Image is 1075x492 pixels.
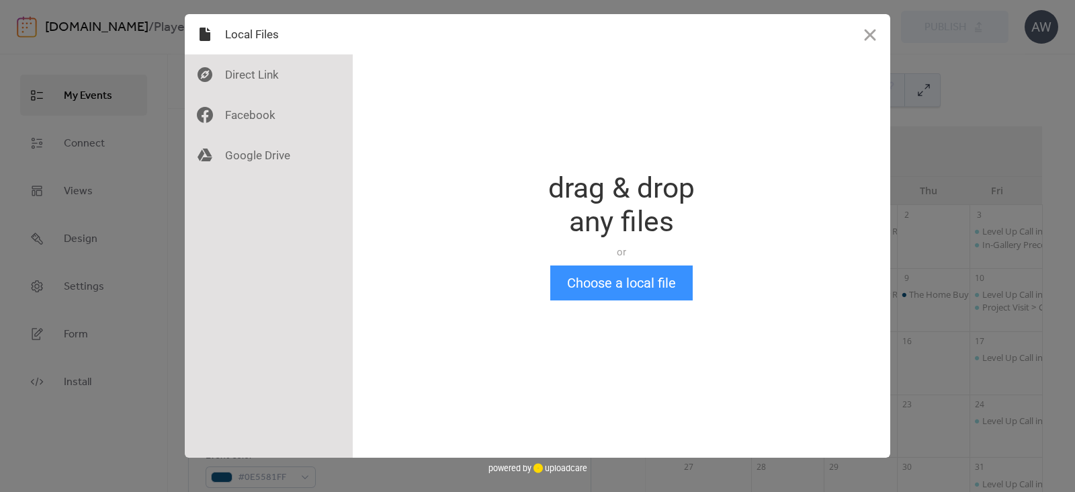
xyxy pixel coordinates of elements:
[850,14,890,54] button: Close
[185,14,353,54] div: Local Files
[531,463,587,473] a: uploadcare
[185,54,353,95] div: Direct Link
[488,458,587,478] div: powered by
[185,135,353,175] div: Google Drive
[550,265,693,300] button: Choose a local file
[548,245,695,259] div: or
[185,95,353,135] div: Facebook
[548,171,695,239] div: drag & drop any files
